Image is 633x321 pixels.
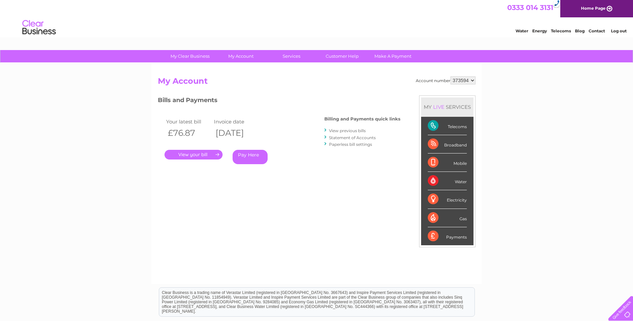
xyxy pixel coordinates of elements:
[428,190,467,209] div: Electricity
[233,150,268,164] a: Pay Here
[428,209,467,227] div: Gas
[428,172,467,190] div: Water
[264,50,319,62] a: Services
[213,50,268,62] a: My Account
[416,76,476,84] div: Account number
[507,3,553,12] a: 0333 014 3131
[428,227,467,245] div: Payments
[428,153,467,172] div: Mobile
[516,28,528,33] a: Water
[22,17,56,38] img: logo.png
[532,28,547,33] a: Energy
[159,4,474,32] div: Clear Business is a trading name of Verastar Limited (registered in [GEOGRAPHIC_DATA] No. 3667643...
[611,28,627,33] a: Log out
[163,50,218,62] a: My Clear Business
[165,150,223,159] a: .
[428,135,467,153] div: Broadband
[212,117,260,126] td: Invoice date
[428,117,467,135] div: Telecoms
[329,135,376,140] a: Statement of Accounts
[589,28,605,33] a: Contact
[551,28,571,33] a: Telecoms
[165,126,213,140] th: £76.87
[329,142,372,147] a: Paperless bill settings
[165,117,213,126] td: Your latest bill
[575,28,585,33] a: Blog
[158,76,476,89] h2: My Account
[324,116,400,121] h4: Billing and Payments quick links
[212,126,260,140] th: [DATE]
[421,97,473,116] div: MY SERVICES
[329,128,366,133] a: View previous bills
[315,50,370,62] a: Customer Help
[432,104,446,110] div: LIVE
[365,50,420,62] a: Make A Payment
[158,95,400,107] h3: Bills and Payments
